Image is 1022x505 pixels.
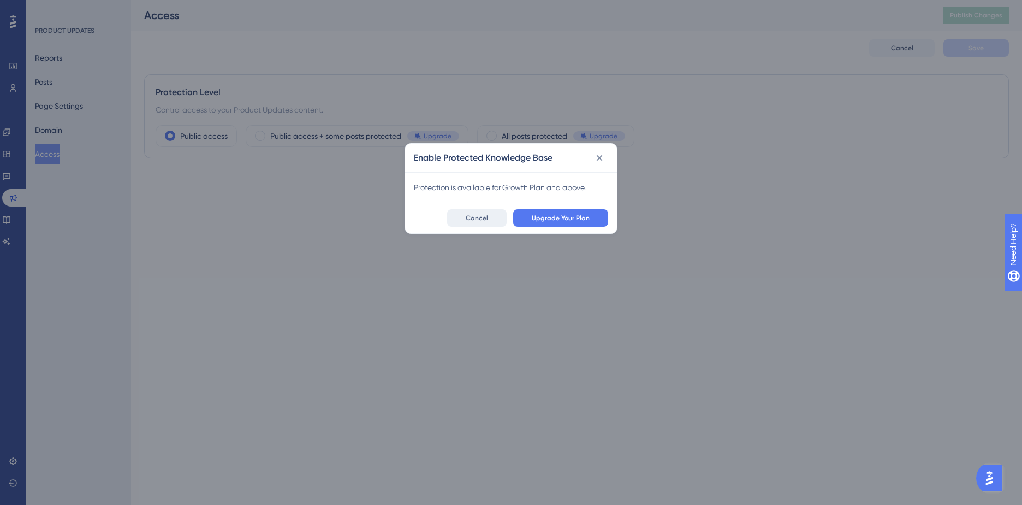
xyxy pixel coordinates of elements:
div: Protection is available for Growth Plan and above. [414,181,608,194]
iframe: UserGuiding AI Assistant Launcher [976,462,1009,495]
h2: Enable Protected Knowledge Base [414,151,552,165]
span: Upgrade Your Plan [532,214,590,222]
span: Need Help? [26,3,68,16]
span: Cancel [466,214,488,222]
